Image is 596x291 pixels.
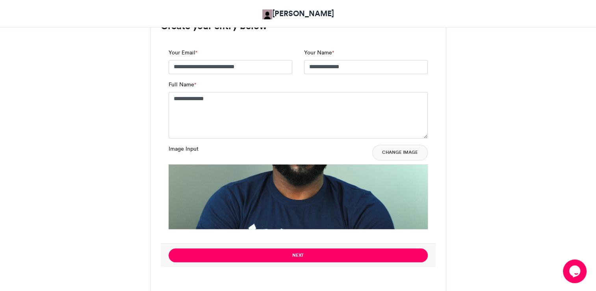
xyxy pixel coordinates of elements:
[161,21,436,31] h3: Create your entry below
[372,145,428,160] button: Change Image
[563,259,588,283] iframe: chat widget
[169,248,428,262] button: Next
[169,48,197,57] label: Your Email
[169,80,196,89] label: Full Name
[169,145,199,153] label: Image Input
[262,9,272,19] img: Adetokunbo Adeyanju
[262,8,334,19] a: [PERSON_NAME]
[304,48,334,57] label: Your Name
